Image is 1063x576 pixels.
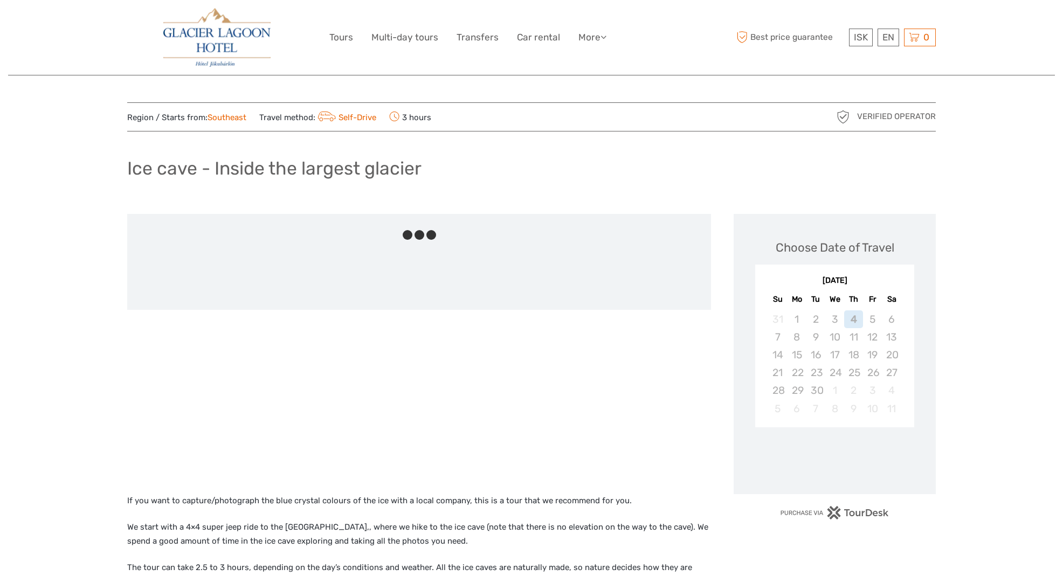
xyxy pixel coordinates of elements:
[922,32,931,43] span: 0
[788,292,806,307] div: Mo
[806,346,825,364] div: Not available Tuesday, September 16th, 2025
[127,157,422,179] h1: Ice cave - Inside the largest glacier
[127,494,711,508] p: If you want to capture/photograph the blue crystal colours of the ice with a local company, this ...
[863,400,882,418] div: Not available Friday, October 10th, 2025
[788,381,806,399] div: Not available Monday, September 29th, 2025
[329,30,353,45] a: Tours
[788,310,806,328] div: Not available Monday, September 1st, 2025
[768,310,787,328] div: Not available Sunday, August 31st, 2025
[863,364,882,381] div: Not available Friday, September 26th, 2025
[844,346,863,364] div: Not available Thursday, September 18th, 2025
[768,381,787,399] div: Not available Sunday, September 28th, 2025
[734,29,846,46] span: Best price guarantee
[788,346,806,364] div: Not available Monday, September 15th, 2025
[882,328,901,346] div: Not available Saturday, September 13th, 2025
[780,506,889,519] img: PurchaseViaTourDesk.png
[788,328,806,346] div: Not available Monday, September 8th, 2025
[371,30,438,45] a: Multi-day tours
[127,112,246,123] span: Region / Starts from:
[863,381,882,399] div: Not available Friday, October 3rd, 2025
[882,381,901,399] div: Not available Saturday, October 4th, 2025
[882,292,901,307] div: Sa
[831,455,838,462] div: Loading...
[863,328,882,346] div: Not available Friday, September 12th, 2025
[844,328,863,346] div: Not available Thursday, September 11th, 2025
[755,275,914,287] div: [DATE]
[768,346,787,364] div: Not available Sunday, September 14th, 2025
[806,310,825,328] div: Not available Tuesday, September 2nd, 2025
[806,400,825,418] div: Not available Tuesday, October 7th, 2025
[844,310,863,328] div: Not available Thursday, September 4th, 2025
[844,381,863,399] div: Not available Thursday, October 2nd, 2025
[768,328,787,346] div: Not available Sunday, September 7th, 2025
[863,292,882,307] div: Fr
[788,400,806,418] div: Not available Monday, October 6th, 2025
[806,292,825,307] div: Tu
[768,292,787,307] div: Su
[863,310,882,328] div: Not available Friday, September 5th, 2025
[882,310,901,328] div: Not available Saturday, September 6th, 2025
[882,364,901,381] div: Not available Saturday, September 27th, 2025
[825,346,844,364] div: Not available Wednesday, September 17th, 2025
[457,30,499,45] a: Transfers
[259,109,376,124] span: Travel method:
[863,346,882,364] div: Not available Friday, September 19th, 2025
[825,364,844,381] div: Not available Wednesday, September 24th, 2025
[825,310,844,328] div: Not available Wednesday, September 3rd, 2025
[882,346,901,364] div: Not available Saturday, September 20th, 2025
[127,521,711,548] p: We start with a 4×4 super jeep ride to the [GEOGRAPHIC_DATA],, where we hike to the ice cave (not...
[517,30,560,45] a: Car rental
[844,364,863,381] div: Not available Thursday, September 25th, 2025
[163,8,270,67] img: 2790-86ba44ba-e5e5-4a53-8ab7-28051417b7bc_logo_big.jpg
[806,364,825,381] div: Not available Tuesday, September 23rd, 2025
[768,400,787,418] div: Not available Sunday, October 5th, 2025
[878,29,899,46] div: EN
[825,292,844,307] div: We
[882,400,901,418] div: Not available Saturday, October 11th, 2025
[315,113,376,122] a: Self-Drive
[854,32,868,43] span: ISK
[389,109,431,124] span: 3 hours
[758,310,910,418] div: month 2025-09
[208,113,246,122] a: Southeast
[825,381,844,399] div: Not available Wednesday, October 1st, 2025
[768,364,787,381] div: Not available Sunday, September 21st, 2025
[776,239,894,256] div: Choose Date of Travel
[825,328,844,346] div: Not available Wednesday, September 10th, 2025
[834,108,852,126] img: verified_operator_grey_128.png
[806,328,825,346] div: Not available Tuesday, September 9th, 2025
[844,292,863,307] div: Th
[806,381,825,399] div: Not available Tuesday, September 30th, 2025
[857,111,936,122] span: Verified Operator
[578,30,606,45] a: More
[788,364,806,381] div: Not available Monday, September 22nd, 2025
[844,400,863,418] div: Not available Thursday, October 9th, 2025
[825,400,844,418] div: Not available Wednesday, October 8th, 2025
